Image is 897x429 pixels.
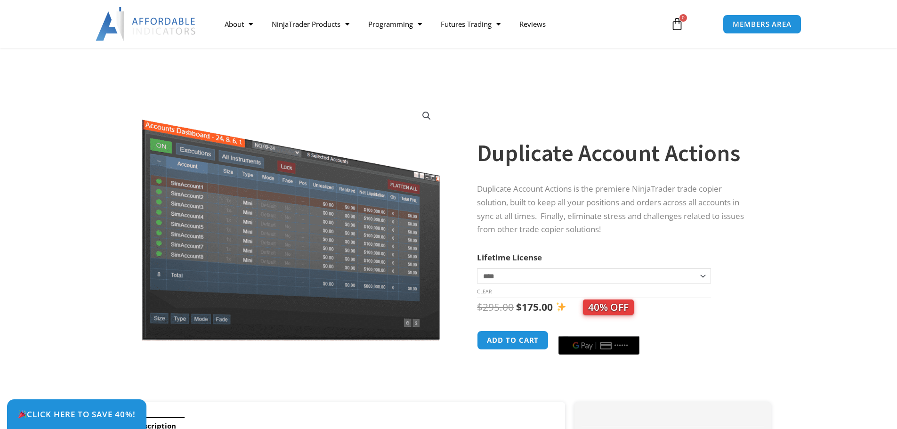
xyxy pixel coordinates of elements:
[431,13,510,35] a: Futures Trading
[139,100,442,341] img: Screenshot 2024-08-26 15414455555
[18,410,26,418] img: 🎉
[477,300,514,314] bdi: 295.00
[359,13,431,35] a: Programming
[516,300,522,314] span: $
[477,300,483,314] span: $
[558,336,639,355] button: Buy with GPay
[510,13,555,35] a: Reviews
[7,399,146,429] a: 🎉Click Here to save 40%!
[733,21,792,28] span: MEMBERS AREA
[556,302,566,312] img: ✨
[477,331,549,350] button: Add to cart
[656,10,698,38] a: 0
[723,15,801,34] a: MEMBERS AREA
[96,7,197,41] img: LogoAI | Affordable Indicators – NinjaTrader
[679,14,687,22] span: 0
[215,13,660,35] nav: Menu
[477,137,752,170] h1: Duplicate Account Actions
[614,342,629,349] text: ••••••
[418,107,435,124] a: View full-screen image gallery
[516,300,553,314] bdi: 175.00
[557,329,641,330] iframe: Secure express checkout frame
[477,182,752,237] p: Duplicate Account Actions is the premiere NinjaTrader trade copier solution, built to keep all yo...
[18,410,136,418] span: Click Here to save 40%!
[583,299,634,315] span: 40% OFF
[477,288,492,295] a: Clear options
[477,252,542,263] label: Lifetime License
[215,13,262,35] a: About
[262,13,359,35] a: NinjaTrader Products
